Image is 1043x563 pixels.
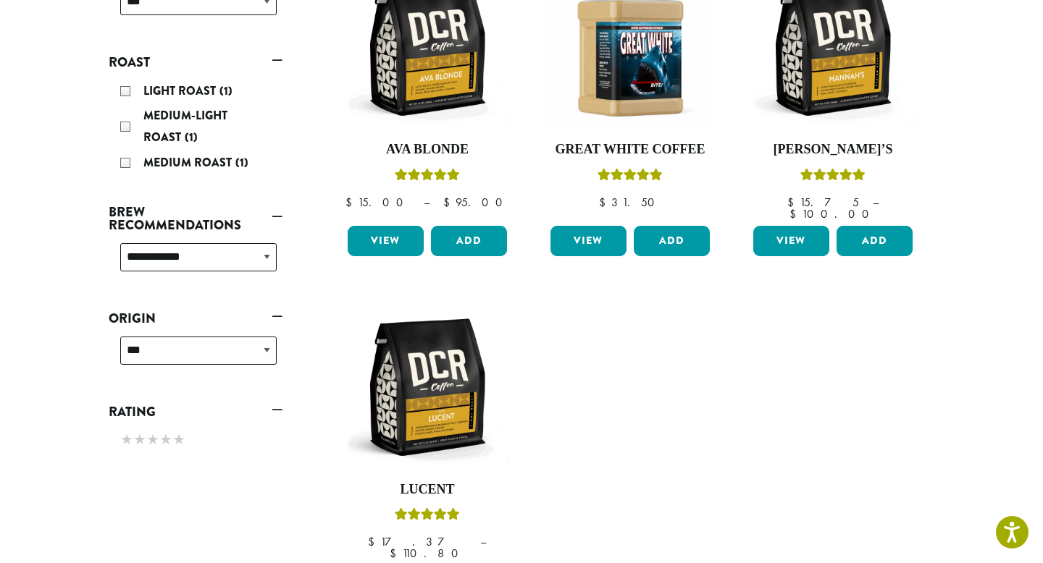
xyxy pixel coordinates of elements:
[344,482,511,498] h4: Lucent
[800,166,866,188] div: Rated 5.00 out of 5
[109,331,282,382] div: Origin
[789,206,876,221] bdi: 100.00
[443,195,509,210] bdi: 95.00
[109,306,282,331] a: Origin
[109,75,282,182] div: Roast
[344,142,511,158] h4: Ava Blonde
[344,304,511,470] img: DCR-12oz-Lucent-Stock-scaled.png
[431,226,507,256] button: Add
[109,424,282,457] div: Rating
[109,399,282,424] a: Rating
[395,506,460,528] div: Rated 5.00 out of 5
[424,195,430,210] span: –
[480,534,486,549] span: –
[599,195,611,210] span: $
[120,429,133,450] span: ★
[634,226,710,256] button: Add
[235,154,248,171] span: (1)
[599,195,661,210] bdi: 31.50
[550,226,627,256] a: View
[547,142,713,158] h4: Great White Coffee
[787,195,859,210] bdi: 15.75
[753,226,829,256] a: View
[443,195,456,210] span: $
[109,200,282,237] a: Brew Recommendations
[146,429,159,450] span: ★
[390,546,465,561] bdi: 110.80
[109,237,282,289] div: Brew Recommendations
[219,82,233,99] span: (1)
[345,195,410,210] bdi: 15.00
[345,195,358,210] span: $
[109,50,282,75] a: Roast
[159,429,172,450] span: ★
[837,226,913,256] button: Add
[395,166,460,188] div: Rated 5.00 out of 5
[787,195,800,210] span: $
[143,107,227,145] span: Medium-Light Roast
[789,206,802,221] span: $
[750,142,916,158] h4: [PERSON_NAME]’s
[368,534,380,549] span: $
[172,429,185,450] span: ★
[368,534,466,549] bdi: 17.37
[598,166,663,188] div: Rated 5.00 out of 5
[143,82,219,99] span: Light Roast
[133,429,146,450] span: ★
[348,226,424,256] a: View
[344,304,511,560] a: LucentRated 5.00 out of 5
[390,546,402,561] span: $
[143,154,235,171] span: Medium Roast
[185,129,198,145] span: (1)
[873,195,879,210] span: –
